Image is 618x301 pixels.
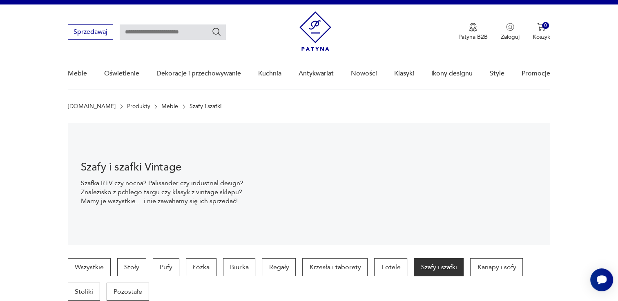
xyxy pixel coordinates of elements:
p: Zaloguj [501,33,520,41]
a: Biurka [223,258,255,276]
img: Patyna - sklep z meblami i dekoracjami vintage [299,11,331,51]
div: 0 [542,22,549,29]
a: Antykwariat [299,58,334,89]
img: Ikona koszyka [537,23,545,31]
a: Kuchnia [258,58,281,89]
a: Meble [161,103,178,110]
a: Ikona medaluPatyna B2B [458,23,488,41]
a: Stoły [117,258,146,276]
p: Szafka RTV czy nocna? Palisander czy industrial design? Znalezisko z pchlego targu czy klasyk z v... [81,179,248,206]
a: Klasyki [394,58,414,89]
a: Nowości [351,58,377,89]
a: Produkty [127,103,150,110]
a: Łóżka [186,258,216,276]
a: Style [490,58,504,89]
button: Szukaj [212,27,221,37]
a: Meble [68,58,87,89]
a: Fotele [374,258,407,276]
p: Szafy i szafki [190,103,221,110]
a: Wszystkie [68,258,111,276]
a: Szafy i szafki [414,258,464,276]
a: Oświetlenie [104,58,139,89]
p: Koszyk [533,33,550,41]
a: Pozostałe [107,283,149,301]
img: Ikona medalu [469,23,477,32]
button: Zaloguj [501,23,520,41]
a: [DOMAIN_NAME] [68,103,116,110]
a: Dekoracje i przechowywanie [156,58,241,89]
a: Ikony designu [431,58,473,89]
iframe: Smartsupp widget button [590,268,613,291]
a: Kanapy i sofy [470,258,523,276]
a: Krzesła i taborety [302,258,368,276]
button: 0Koszyk [533,23,550,41]
a: Pufy [153,258,179,276]
button: Sprzedawaj [68,24,113,40]
img: Ikonka użytkownika [506,23,514,31]
a: Stoliki [68,283,100,301]
a: Promocje [522,58,550,89]
button: Patyna B2B [458,23,488,41]
a: Regały [262,258,296,276]
a: Sprzedawaj [68,30,113,35]
h1: Szafy i szafki Vintage [81,162,248,172]
p: Patyna B2B [458,33,488,41]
